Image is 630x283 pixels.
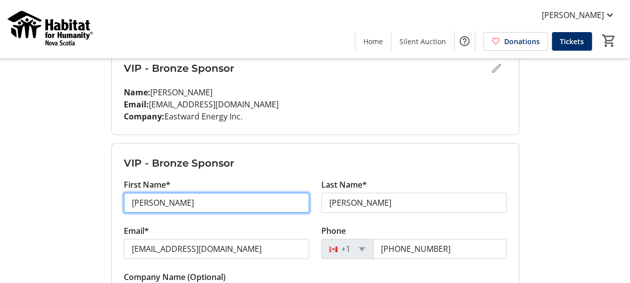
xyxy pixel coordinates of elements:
[399,36,446,47] span: Silent Auction
[124,99,149,110] strong: Email:
[542,9,604,21] span: [PERSON_NAME]
[560,36,584,47] span: Tickets
[321,179,367,191] label: Last Name*
[124,98,507,110] p: [EMAIL_ADDRESS][DOMAIN_NAME]
[534,7,624,23] button: [PERSON_NAME]
[124,225,149,237] label: Email*
[124,179,170,191] label: First Name*
[124,86,507,98] p: [PERSON_NAME]
[124,87,150,98] strong: Name:
[124,110,507,122] p: Eastward Energy Inc.
[483,32,548,51] a: Donations
[124,156,507,171] h3: VIP - Bronze Sponsor
[124,111,164,122] strong: Company:
[373,239,507,259] input: (506) 234-5678
[355,32,391,51] a: Home
[455,31,475,51] button: Help
[363,36,383,47] span: Home
[391,32,454,51] a: Silent Auction
[6,4,95,54] img: Habitat for Humanity Nova Scotia's Logo
[600,32,618,50] button: Cart
[321,225,346,237] label: Phone
[504,36,540,47] span: Donations
[124,61,487,76] h3: VIP - Bronze Sponsor
[124,271,226,283] label: Company Name (Optional)
[552,32,592,51] a: Tickets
